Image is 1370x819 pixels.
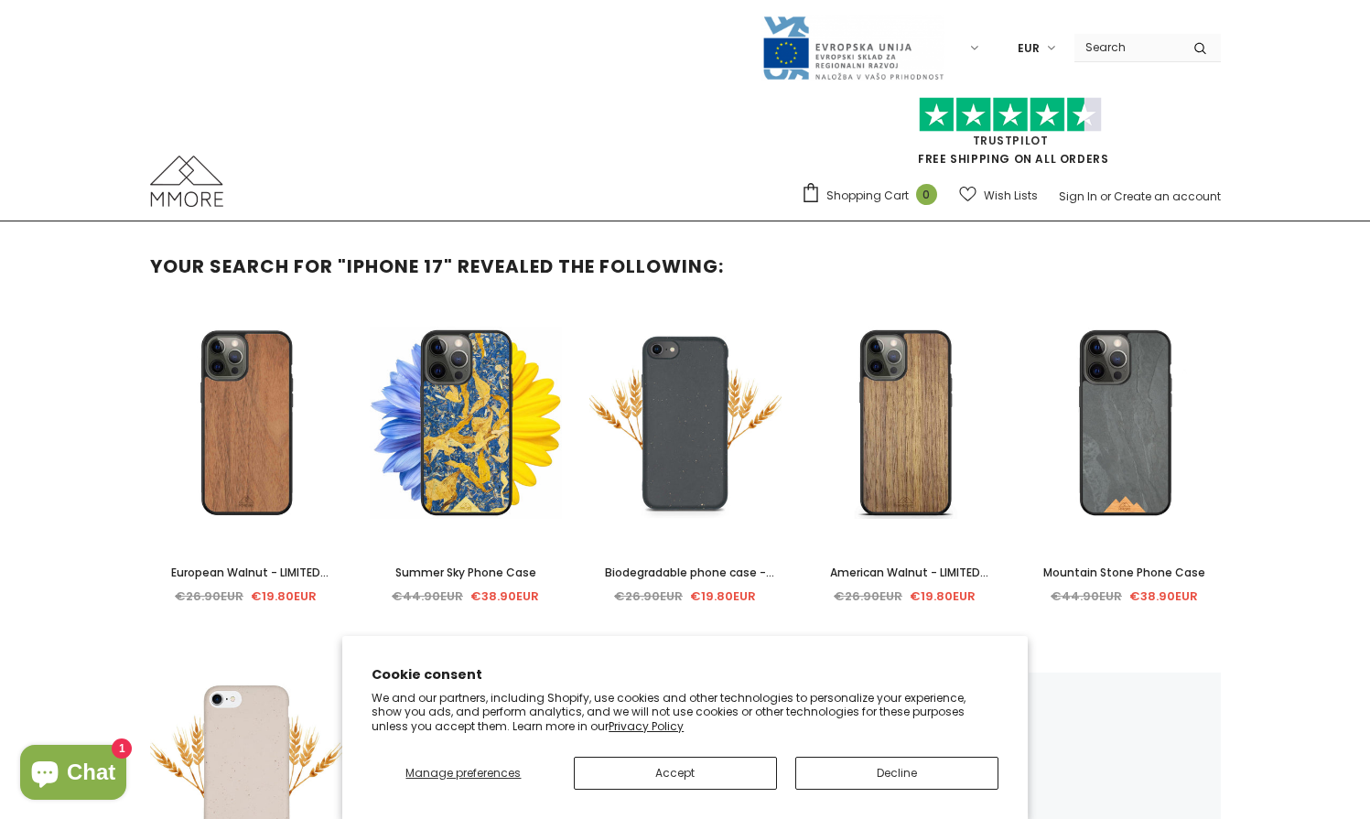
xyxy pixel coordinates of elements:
[916,184,937,205] span: 0
[910,587,976,605] span: €19.80EUR
[1100,189,1111,204] span: or
[372,757,555,790] button: Manage preferences
[171,565,329,600] span: European Walnut - LIMITED EDITION
[175,587,243,605] span: €26.90EUR
[370,563,562,583] a: Summer Sky Phone Case
[609,718,684,734] a: Privacy Policy
[1129,587,1198,605] span: €38.90EUR
[405,765,521,781] span: Manage preferences
[372,665,998,684] h2: Cookie consent
[150,156,223,207] img: MMORE Cases
[395,565,536,580] span: Summer Sky Phone Case
[801,105,1221,167] span: FREE SHIPPING ON ALL ORDERS
[919,97,1102,133] img: Trust Pilot Stars
[761,15,944,81] img: Javni Razpis
[458,253,724,279] span: revealed the following:
[251,587,317,605] span: €19.80EUR
[605,565,774,600] span: Biodegradable phone case - Black
[801,182,946,210] a: Shopping Cart 0
[973,133,1049,148] a: Trustpilot
[1051,587,1122,605] span: €44.90EUR
[15,745,132,804] inbox-online-store-chat: Shopify online store chat
[826,187,909,205] span: Shopping Cart
[1074,34,1180,60] input: Search Site
[614,587,683,605] span: €26.90EUR
[1114,189,1221,204] a: Create an account
[959,179,1038,211] a: Wish Lists
[589,563,782,583] a: Biodegradable phone case - Black
[574,757,777,790] button: Accept
[1029,563,1221,583] a: Mountain Stone Phone Case
[470,587,539,605] span: €38.90EUR
[338,253,453,279] strong: "iphone 17"
[761,39,944,55] a: Javni Razpis
[690,587,756,605] span: €19.80EUR
[1018,39,1040,58] span: EUR
[372,691,998,734] p: We and our partners, including Shopify, use cookies and other technologies to personalize your ex...
[1043,565,1205,580] span: Mountain Stone Phone Case
[834,587,902,605] span: €26.90EUR
[1059,189,1097,204] a: Sign In
[830,565,988,600] span: American Walnut - LIMITED EDITION
[150,563,342,583] a: European Walnut - LIMITED EDITION
[795,757,998,790] button: Decline
[392,587,463,605] span: €44.90EUR
[984,187,1038,205] span: Wish Lists
[809,563,1001,583] a: American Walnut - LIMITED EDITION
[150,253,333,279] span: Your search for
